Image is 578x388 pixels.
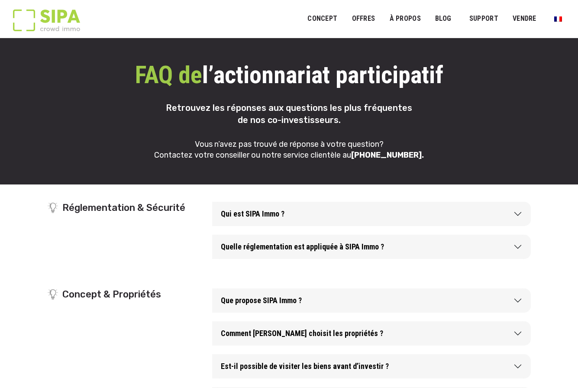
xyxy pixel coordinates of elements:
a: SUPPORT [464,9,504,29]
button: Est-il possible de visiter les biens avant d’investir ? [212,354,531,378]
span: Réglementation & Sécurité [58,202,185,214]
img: ampoule_faq [48,289,58,300]
p: Vous n’avez pas trouvé de réponse à votre question? [48,139,531,150]
button: Qui est SIPA Immo ? [212,202,531,226]
button: Que propose SIPA Immo ? [212,288,531,313]
h1: l’actionnariat participatif [48,62,531,89]
img: Français [554,16,562,22]
a: À PROPOS [384,9,426,29]
span: FAQ de [135,61,202,89]
img: Logo [13,10,80,31]
nav: Menu principal [307,8,565,29]
a: Passer à [549,10,568,27]
h2: Retrouvez les réponses aux questions les plus fréquentes de nos co-investisseurs. [48,102,531,126]
a: OFFRES [346,9,381,29]
a: Concept [302,9,343,29]
p: Contactez votre conseiller ou notre service clientèle au [48,150,531,161]
a: Blog [429,9,457,29]
span: Concept & Propriétés [58,288,161,301]
b: [PHONE_NUMBER]. [351,150,424,160]
a: VENDRE [507,9,542,29]
img: ampoule_faq [48,203,58,213]
button: Quelle réglementation est appliquée à SIPA Immo ? [212,235,531,259]
button: Comment [PERSON_NAME] choisit les propriétés ? [212,321,531,346]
